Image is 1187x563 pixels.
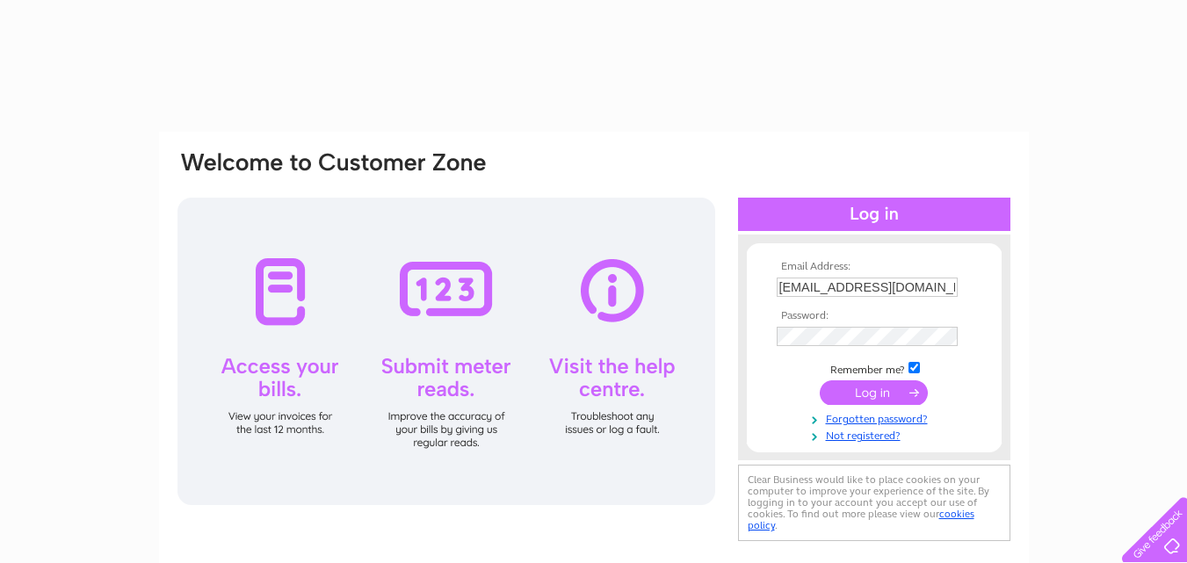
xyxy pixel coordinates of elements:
a: Forgotten password? [777,409,976,426]
td: Remember me? [772,359,976,377]
div: Clear Business would like to place cookies on your computer to improve your experience of the sit... [738,465,1010,541]
input: Submit [820,380,928,405]
a: cookies policy [748,508,974,531]
a: Not registered? [777,426,976,443]
th: Password: [772,310,976,322]
th: Email Address: [772,261,976,273]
